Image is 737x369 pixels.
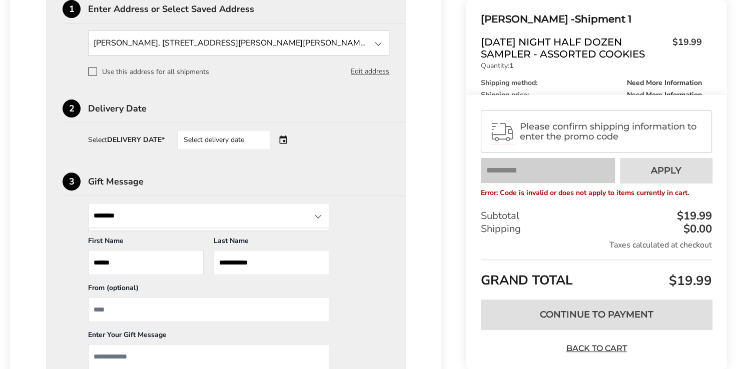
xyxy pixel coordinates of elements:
span: Apply [651,166,681,175]
button: Edit address [351,66,389,77]
span: Please confirm shipping information to enter the promo code [520,121,703,141]
div: Enter Your Gift Message [88,330,329,344]
p: Quantity: [481,62,702,69]
div: Subtotal [481,209,712,222]
a: [DATE] Night Half Dozen Sampler - Assorted Cookies$19.99 [481,36,702,60]
div: GRAND TOTAL [481,259,712,292]
div: Enter Address or Select Saved Address [88,4,406,13]
input: From [88,297,329,322]
div: Select delivery date [177,130,270,150]
div: 3 [63,172,81,190]
div: 2 [63,99,81,117]
p: Error: Code is invalid or does not apply to items currently in cart. [481,188,712,197]
input: First Name [88,250,204,275]
div: $0.00 [681,223,712,234]
input: Last Name [214,250,329,275]
div: Shipping method: [481,79,702,86]
button: Apply [620,158,712,183]
span: Need More Information [627,79,702,86]
input: State [88,203,329,228]
div: Taxes calculated at checkout [481,239,712,250]
div: Gift Message [88,177,406,186]
span: Need More Information [627,91,702,98]
span: [PERSON_NAME] - [481,13,575,25]
div: Shipping [481,222,712,235]
label: Use this address for all shipments [88,67,209,76]
div: Shipment 1 [481,11,702,27]
div: $19.99 [674,210,712,221]
span: $19.99 [666,272,712,289]
div: Select [88,136,165,143]
span: $19.99 [667,36,702,57]
div: Last Name [214,236,329,250]
div: From (optional) [88,283,329,297]
input: State [88,30,389,55]
a: Back to Cart [561,343,631,354]
button: Continue to Payment [481,299,712,329]
strong: DELIVERY DATE* [107,135,165,144]
div: First Name [88,236,204,250]
div: Shipping price: [481,91,702,98]
span: [DATE] Night Half Dozen Sampler - Assorted Cookies [481,36,667,60]
div: Delivery Date [88,104,406,113]
strong: 1 [509,61,513,70]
